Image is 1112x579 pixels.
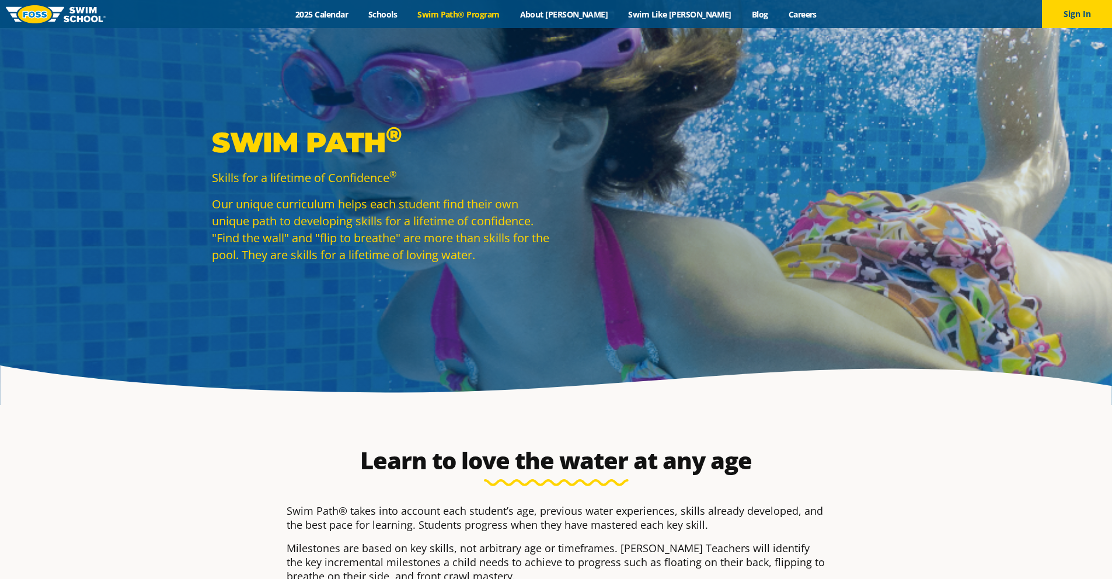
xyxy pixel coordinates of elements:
a: Schools [358,9,407,20]
a: Swim Like [PERSON_NAME] [618,9,742,20]
a: About [PERSON_NAME] [510,9,618,20]
a: Blog [741,9,778,20]
sup: ® [386,121,402,147]
p: Swim Path [212,125,550,160]
p: Skills for a lifetime of Confidence [212,169,550,186]
img: FOSS Swim School Logo [6,5,106,23]
h2: Learn to love the water at any age [281,447,832,475]
p: Swim Path® takes into account each student’s age, previous water experiences, skills already deve... [287,504,826,532]
a: 2025 Calendar [285,9,358,20]
p: Our unique curriculum helps each student find their own unique path to developing skills for a li... [212,196,550,263]
a: Careers [778,9,827,20]
sup: ® [389,168,396,180]
a: Swim Path® Program [407,9,510,20]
